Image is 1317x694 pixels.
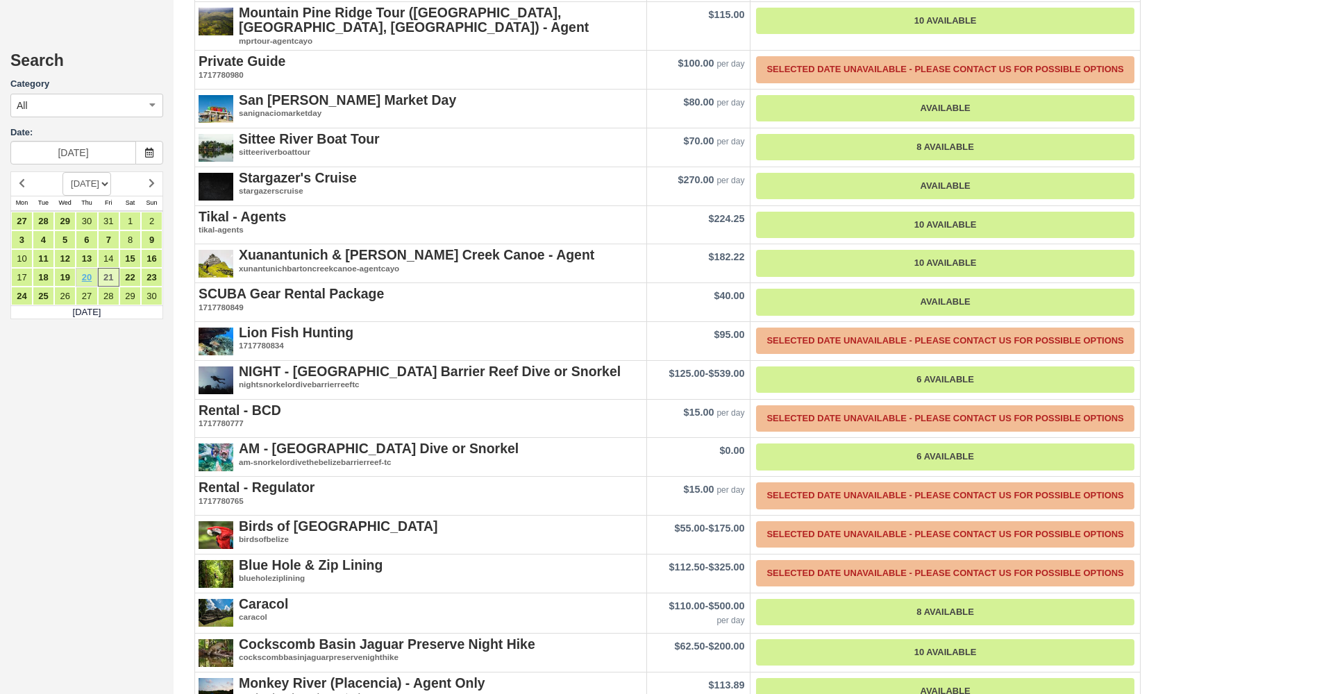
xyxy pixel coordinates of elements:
[199,652,643,663] em: cockscombbasinjaguarpreservenighthike
[199,403,643,430] a: Rental - BCD1717780777
[54,249,76,268] a: 12
[33,287,54,305] a: 25
[199,457,643,468] em: am-snorkelordivethebelizebarrierreef-tc
[756,599,1134,626] a: 8 Available
[716,485,744,495] em: per day
[76,249,97,268] a: 13
[714,290,744,301] span: $40.00
[54,230,76,249] a: 5
[669,368,745,379] span: -
[708,679,744,691] span: $113.89
[76,196,97,211] th: Thu
[669,561,705,573] span: $112.50
[76,230,97,249] a: 6
[239,92,456,108] strong: San [PERSON_NAME] Market Day
[199,597,233,632] img: S154-1
[716,137,744,146] em: per day
[33,268,54,287] a: 18
[199,480,314,495] strong: Rental - Regulator
[708,600,744,611] span: $500.00
[669,600,705,611] span: $110.00
[756,173,1134,200] a: Available
[716,616,744,625] em: per day
[33,196,54,211] th: Tue
[239,596,288,611] strong: Caracol
[678,58,714,69] span: $100.00
[714,329,744,340] span: $95.00
[119,230,141,249] a: 8
[756,8,1134,35] a: 10 Available
[239,247,594,262] strong: Xuanantunich & [PERSON_NAME] Creek Canoe - Agent
[239,364,621,379] strong: NIGHT - [GEOGRAPHIC_DATA] Barrier Reef Dive or Snorkel
[199,558,643,584] a: Blue Hole & Zip Liningblueholeziplining
[756,56,1134,83] a: Selected Date Unavailable - Please contact us for possible options
[756,95,1134,122] a: Available
[199,287,643,313] a: SCUBA Gear Rental Package1717780849
[756,639,1134,666] a: 10 Available
[199,441,233,476] img: S294-1
[199,146,643,158] em: sitteeriverboattour
[119,212,141,230] a: 1
[141,287,162,305] a: 30
[719,445,744,456] span: $0.00
[239,325,353,340] strong: Lion Fish Hunting
[199,93,233,128] img: S163-1
[98,268,119,287] a: 21
[199,418,643,430] em: 1717780777
[239,5,589,35] strong: Mountain Pine Ridge Tour ([GEOGRAPHIC_DATA], [GEOGRAPHIC_DATA], [GEOGRAPHIC_DATA]) - Agent
[54,287,76,305] a: 26
[199,364,643,391] a: NIGHT - [GEOGRAPHIC_DATA] Barrier Reef Dive or Snorkelnightsnorkelordivebarrierreeftc
[708,368,744,379] span: $539.00
[199,185,643,197] em: stargazerscruise
[708,641,744,652] span: $200.00
[17,99,28,112] span: All
[141,196,162,211] th: Sun
[199,597,643,623] a: Caracolcaracol
[239,131,380,146] strong: Sittee River Boat Tour
[33,249,54,268] a: 11
[683,484,714,495] span: $15.00
[33,212,54,230] a: 28
[199,302,643,314] em: 1717780849
[756,521,1134,548] a: Selected Date Unavailable - Please contact us for possible options
[239,636,535,652] strong: Cockscomb Basin Jaguar Preserve Night Hike
[239,675,485,691] strong: Monkey River (Placencia) - Agent Only
[675,641,705,652] span: $62.50
[76,268,97,287] a: 20
[708,561,744,573] span: $325.00
[199,53,285,69] strong: Private Guide
[756,366,1134,393] a: 6 Available
[199,558,233,593] img: S102-1
[683,407,714,418] span: $15.00
[199,6,233,40] img: S282-1
[10,52,163,78] h2: Search
[756,405,1134,432] a: Selected Date Unavailable - Please contact us for possible options
[11,196,33,211] th: Mon
[675,523,745,534] span: -
[756,250,1134,277] a: 10 Available
[199,611,643,623] em: caracol
[54,196,76,211] th: Wed
[119,196,141,211] th: Sat
[756,212,1134,239] a: 10 Available
[708,251,744,262] span: $182.22
[716,176,744,185] em: per day
[675,523,705,534] span: $55.00
[678,174,714,185] span: $270.00
[199,496,643,507] em: 1717780765
[239,518,438,534] strong: Birds of [GEOGRAPHIC_DATA]
[119,249,141,268] a: 15
[756,289,1134,316] a: Available
[54,212,76,230] a: 29
[683,135,714,146] span: $70.00
[199,379,643,391] em: nightsnorkelordivebarrierreeftc
[11,268,33,287] a: 17
[199,519,233,554] img: S103-4
[10,78,163,91] label: Category
[199,441,643,468] a: AM - [GEOGRAPHIC_DATA] Dive or Snorkelam-snorkelordivethebelizebarrierreef-tc
[669,600,745,611] span: -
[716,59,744,69] em: per day
[199,573,643,584] em: blueholeziplining
[141,230,162,249] a: 9
[239,170,357,185] strong: Stargazer's Cruise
